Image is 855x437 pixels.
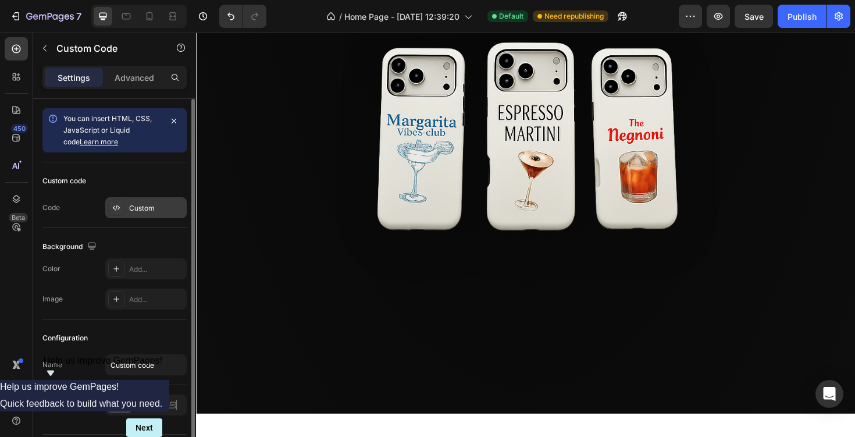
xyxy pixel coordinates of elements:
[44,356,163,380] button: Show survey - Help us improve GemPages!
[42,202,60,213] div: Code
[788,10,817,23] div: Publish
[80,137,118,146] a: Learn more
[778,5,826,28] button: Publish
[129,203,184,214] div: Custom
[339,10,342,23] span: /
[744,12,764,22] span: Save
[129,264,184,275] div: Add...
[544,11,604,22] span: Need republishing
[76,9,81,23] p: 7
[5,5,87,28] button: 7
[58,72,90,84] p: Settings
[344,10,459,23] span: Home Page - [DATE] 12:39:20
[63,114,152,146] span: You can insert HTML, CSS, JavaScript or Liquid code
[735,5,773,28] button: Save
[42,264,60,274] div: Color
[196,33,855,437] iframe: Design area
[9,213,28,222] div: Beta
[219,5,266,28] div: Undo/Redo
[42,333,88,343] div: Configuration
[44,356,163,365] span: Help us improve GemPages!
[42,239,99,255] div: Background
[56,41,155,55] p: Custom Code
[815,380,843,408] div: Open Intercom Messenger
[115,72,154,84] p: Advanced
[42,176,86,186] div: Custom code
[499,11,523,22] span: Default
[11,124,28,133] div: 450
[42,294,63,304] div: Image
[129,294,184,305] div: Add...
